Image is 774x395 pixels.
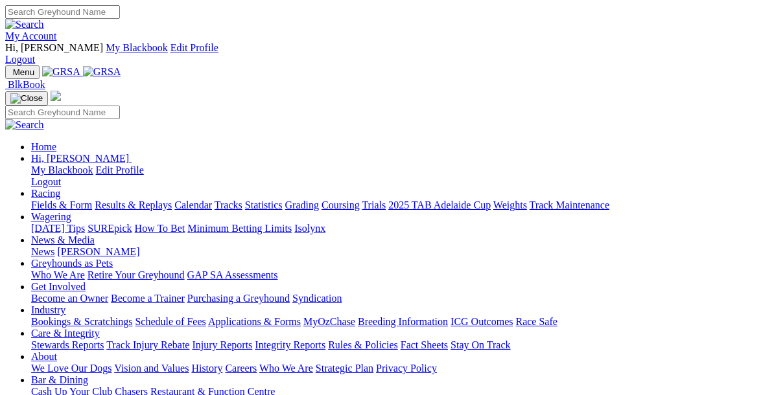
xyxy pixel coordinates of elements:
a: Logout [5,54,35,65]
div: Wagering [31,223,769,234]
a: Care & Integrity [31,328,100,339]
a: Edit Profile [96,164,144,175]
a: Stewards Reports [31,339,104,350]
a: Track Maintenance [530,199,609,210]
a: News [31,246,54,257]
a: Calendar [174,199,212,210]
a: Rules & Policies [328,339,398,350]
a: Injury Reports [192,339,252,350]
a: Racing [31,188,60,199]
a: [DATE] Tips [31,223,85,234]
div: Hi, [PERSON_NAME] [31,164,769,188]
a: Grading [285,199,319,210]
a: How To Bet [135,223,185,234]
a: Edit Profile [170,42,218,53]
a: Become an Owner [31,293,108,304]
a: My Blackbook [31,164,93,175]
a: Track Injury Rebate [106,339,189,350]
a: Become a Trainer [111,293,185,304]
a: Syndication [292,293,342,304]
a: News & Media [31,234,95,245]
a: Who We Are [259,363,313,374]
span: Hi, [PERSON_NAME] [31,153,129,164]
a: Integrity Reports [255,339,325,350]
a: Minimum Betting Limits [187,223,292,234]
span: Hi, [PERSON_NAME] [5,42,103,53]
div: News & Media [31,246,769,258]
span: BlkBook [8,79,45,90]
a: Wagering [31,211,71,222]
img: GRSA [83,66,121,78]
button: Toggle navigation [5,91,48,106]
a: Stay On Track [451,339,510,350]
a: We Love Our Dogs [31,363,111,374]
a: History [191,363,222,374]
a: Retire Your Greyhound [88,269,185,280]
div: My Account [5,42,769,65]
a: Breeding Information [358,316,448,327]
a: Coursing [322,199,360,210]
a: Greyhounds as Pets [31,258,113,269]
div: About [31,363,769,374]
img: Search [5,19,44,30]
input: Search [5,106,120,119]
a: Vision and Values [114,363,189,374]
a: Bar & Dining [31,374,88,385]
a: Purchasing a Greyhound [187,293,290,304]
a: Privacy Policy [376,363,437,374]
a: SUREpick [88,223,132,234]
a: Hi, [PERSON_NAME] [31,153,132,164]
div: Care & Integrity [31,339,769,351]
a: Fields & Form [31,199,92,210]
span: Menu [13,67,34,77]
a: GAP SA Assessments [187,269,278,280]
a: Statistics [245,199,283,210]
img: GRSA [42,66,80,78]
a: Careers [225,363,257,374]
a: Bookings & Scratchings [31,316,132,327]
a: Results & Replays [95,199,172,210]
a: Get Involved [31,281,86,292]
a: BlkBook [5,79,45,90]
a: About [31,351,57,362]
a: Schedule of Fees [135,316,205,327]
a: Isolynx [294,223,325,234]
a: My Blackbook [106,42,168,53]
a: Fact Sheets [401,339,448,350]
div: Get Involved [31,293,769,304]
a: Trials [362,199,386,210]
a: Industry [31,304,65,315]
a: [PERSON_NAME] [57,246,139,257]
a: Logout [31,176,61,187]
img: logo-grsa-white.png [51,91,61,101]
a: Race Safe [515,316,557,327]
a: Weights [493,199,527,210]
img: Close [10,93,43,104]
input: Search [5,5,120,19]
a: Who We Are [31,269,85,280]
a: Strategic Plan [316,363,373,374]
a: Applications & Forms [208,316,301,327]
a: My Account [5,30,57,41]
a: ICG Outcomes [451,316,513,327]
div: Racing [31,199,769,211]
a: 2025 TAB Adelaide Cup [388,199,491,210]
div: Greyhounds as Pets [31,269,769,281]
div: Industry [31,316,769,328]
a: Home [31,141,56,152]
a: MyOzChase [303,316,355,327]
img: Search [5,119,44,131]
a: Tracks [215,199,242,210]
button: Toggle navigation [5,65,40,79]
